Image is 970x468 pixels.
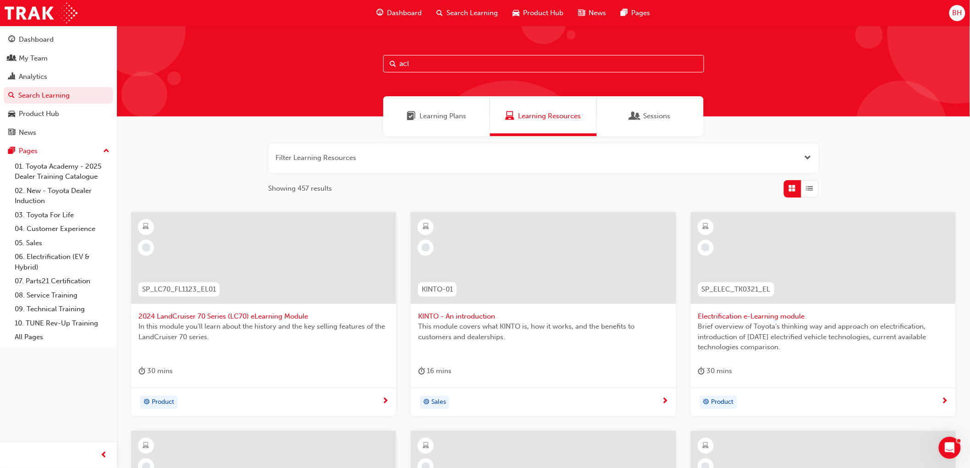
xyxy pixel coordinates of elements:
a: 01. Toyota Academy - 2025 Dealer Training Catalogue [11,160,113,184]
span: learningResourceType_ELEARNING-icon [143,440,149,452]
a: 04. Customer Experience [11,222,113,236]
button: DashboardMy TeamAnalyticsSearch LearningProduct HubNews [4,29,113,143]
span: learningResourceType_ELEARNING-icon [702,440,709,452]
span: SP_ELEC_TK0321_EL [702,284,771,295]
span: Brief overview of Toyota’s thinking way and approach on electrification, introduction of [DATE] e... [698,321,948,352]
span: This module covers what KINTO is, how it works, and the benefits to customers and dealerships. [418,321,668,342]
input: Search... [383,55,704,72]
a: Product Hub [4,105,113,122]
a: 02. New - Toyota Dealer Induction [11,184,113,208]
span: Sessions [630,111,639,121]
span: next-icon [662,397,669,406]
span: Learning Plans [407,111,416,121]
span: learningRecordVerb_NONE-icon [422,243,430,252]
span: people-icon [8,55,15,63]
div: My Team [19,53,48,64]
div: Dashboard [19,34,54,45]
span: learningResourceType_ELEARNING-icon [423,221,429,233]
span: car-icon [513,7,520,19]
span: KINTO-01 [422,284,453,295]
span: car-icon [8,110,15,118]
a: KINTO-01KINTO - An introductionThis module covers what KINTO is, how it works, and the benefits t... [411,212,676,417]
span: search-icon [8,92,15,100]
a: 08. Service Training [11,288,113,303]
a: news-iconNews [571,4,614,22]
div: Analytics [19,72,47,82]
span: prev-icon [101,450,108,461]
span: learningResourceType_ELEARNING-icon [423,440,429,452]
span: news-icon [8,129,15,137]
a: 06. Electrification (EV & Hybrid) [11,250,113,274]
a: Learning PlansLearning Plans [383,96,490,136]
div: 30 mins [138,365,173,377]
span: duration-icon [698,365,705,377]
span: learningRecordVerb_NONE-icon [142,243,150,252]
a: Learning ResourcesLearning Resources [490,96,597,136]
span: SP_LC70_FL1123_EL01 [142,284,216,295]
span: Sessions [643,111,670,121]
a: My Team [4,50,113,67]
span: duration-icon [418,365,425,377]
span: duration-icon [138,365,145,377]
a: Analytics [4,68,113,85]
span: next-icon [382,397,389,406]
span: search-icon [437,7,443,19]
a: pages-iconPages [614,4,658,22]
a: All Pages [11,330,113,344]
span: BH [953,8,962,18]
span: Search [390,59,397,69]
a: Dashboard [4,31,113,48]
span: Product [152,397,174,407]
span: Product Hub [524,8,564,18]
span: up-icon [103,145,110,157]
span: 2024 LandCruiser 70 Series (LC70) eLearning Module [138,311,389,322]
span: news-icon [579,7,585,19]
a: SP_LC70_FL1123_EL012024 LandCruiser 70 Series (LC70) eLearning ModuleIn this module you'll learn ... [131,212,396,417]
span: pages-icon [621,7,628,19]
span: pages-icon [8,147,15,155]
button: Pages [4,143,113,160]
span: target-icon [423,396,430,408]
iframe: Intercom live chat [939,437,961,459]
span: Sales [431,397,446,407]
button: BH [949,5,965,21]
span: In this module you'll learn about the history and the key selling features of the LandCruiser 70 ... [138,321,389,342]
a: 07. Parts21 Certification [11,274,113,288]
a: SessionsSessions [597,96,704,136]
div: News [19,127,36,138]
span: Product [711,397,734,407]
a: search-iconSearch Learning [430,4,506,22]
span: guage-icon [377,7,384,19]
span: guage-icon [8,36,15,44]
div: Pages [19,146,38,156]
span: Electrification e-Learning module [698,311,948,322]
span: Dashboard [387,8,422,18]
span: next-icon [942,397,948,406]
a: guage-iconDashboard [369,4,430,22]
button: Open the filter [805,153,811,163]
span: Grid [789,183,796,194]
span: target-icon [703,396,710,408]
span: List [806,183,813,194]
a: Search Learning [4,87,113,104]
span: News [589,8,606,18]
span: learningResourceType_ELEARNING-icon [143,221,149,233]
span: chart-icon [8,73,15,81]
a: 09. Technical Training [11,302,113,316]
a: 10. TUNE Rev-Up Training [11,316,113,330]
div: 30 mins [698,365,733,377]
div: Product Hub [19,109,59,119]
a: News [4,124,113,141]
a: 05. Sales [11,236,113,250]
span: learningResourceType_ELEARNING-icon [702,221,709,233]
span: Search Learning [447,8,498,18]
span: Learning Resources [518,111,581,121]
span: KINTO - An introduction [418,311,668,322]
span: Learning Resources [506,111,515,121]
img: Trak [5,3,77,23]
a: 03. Toyota For Life [11,208,113,222]
span: learningRecordVerb_NONE-icon [701,243,710,252]
span: Pages [632,8,650,18]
